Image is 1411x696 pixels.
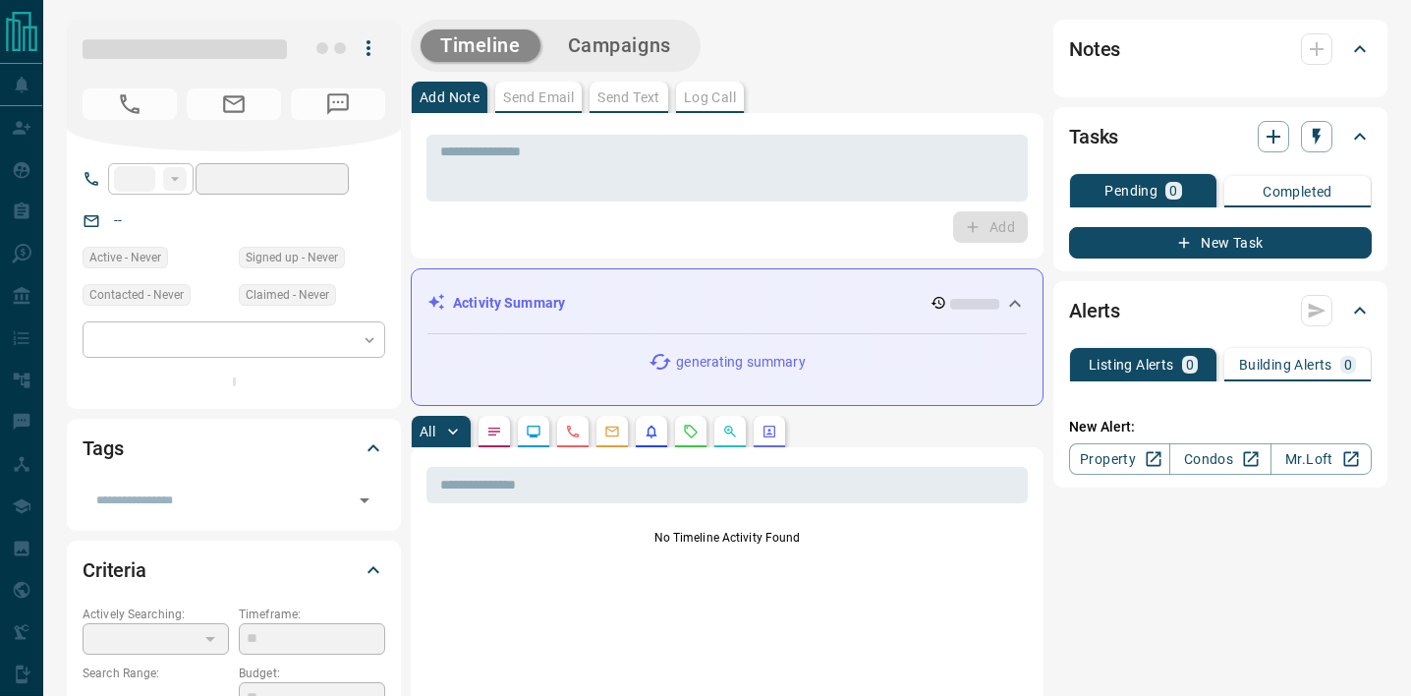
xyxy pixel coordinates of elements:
div: Tags [83,425,385,472]
p: 0 [1169,184,1177,198]
h2: Alerts [1069,295,1120,326]
a: Property [1069,443,1170,475]
p: New Alert: [1069,417,1372,437]
svg: Calls [565,424,581,439]
button: Campaigns [548,29,691,62]
span: Contacted - Never [89,285,184,305]
p: Search Range: [83,665,229,682]
h2: Tasks [1069,121,1118,152]
p: Listing Alerts [1089,358,1174,372]
svg: Emails [604,424,620,439]
p: Actively Searching: [83,606,229,623]
svg: Agent Actions [762,424,777,439]
span: No Number [291,88,385,120]
div: Tasks [1069,113,1372,160]
a: Condos [1169,443,1270,475]
h2: Criteria [83,554,146,586]
p: No Timeline Activity Found [426,529,1028,547]
p: Pending [1104,184,1157,198]
svg: Requests [683,424,699,439]
p: Activity Summary [453,293,565,314]
p: Add Note [420,90,480,104]
span: No Email [187,88,281,120]
button: Timeline [421,29,540,62]
p: generating summary [676,352,805,373]
h2: Tags [83,433,123,464]
p: 0 [1186,358,1194,372]
span: Active - Never [89,248,161,267]
h2: Notes [1069,33,1120,65]
svg: Lead Browsing Activity [526,424,541,439]
p: Completed [1263,185,1332,199]
svg: Listing Alerts [644,424,659,439]
p: 0 [1344,358,1352,372]
a: -- [114,212,122,228]
svg: Opportunities [722,424,738,439]
p: All [420,425,435,438]
svg: Notes [486,424,502,439]
span: Claimed - Never [246,285,329,305]
p: Budget: [239,665,385,682]
div: Criteria [83,547,385,594]
div: Notes [1069,26,1372,73]
span: Signed up - Never [246,248,338,267]
div: Alerts [1069,287,1372,334]
div: Activity Summary [427,285,1027,321]
button: Open [351,487,378,514]
button: New Task [1069,227,1372,259]
p: Timeframe: [239,606,385,623]
a: Mr.Loft [1270,443,1372,475]
span: No Number [83,88,177,120]
p: Building Alerts [1239,358,1332,372]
